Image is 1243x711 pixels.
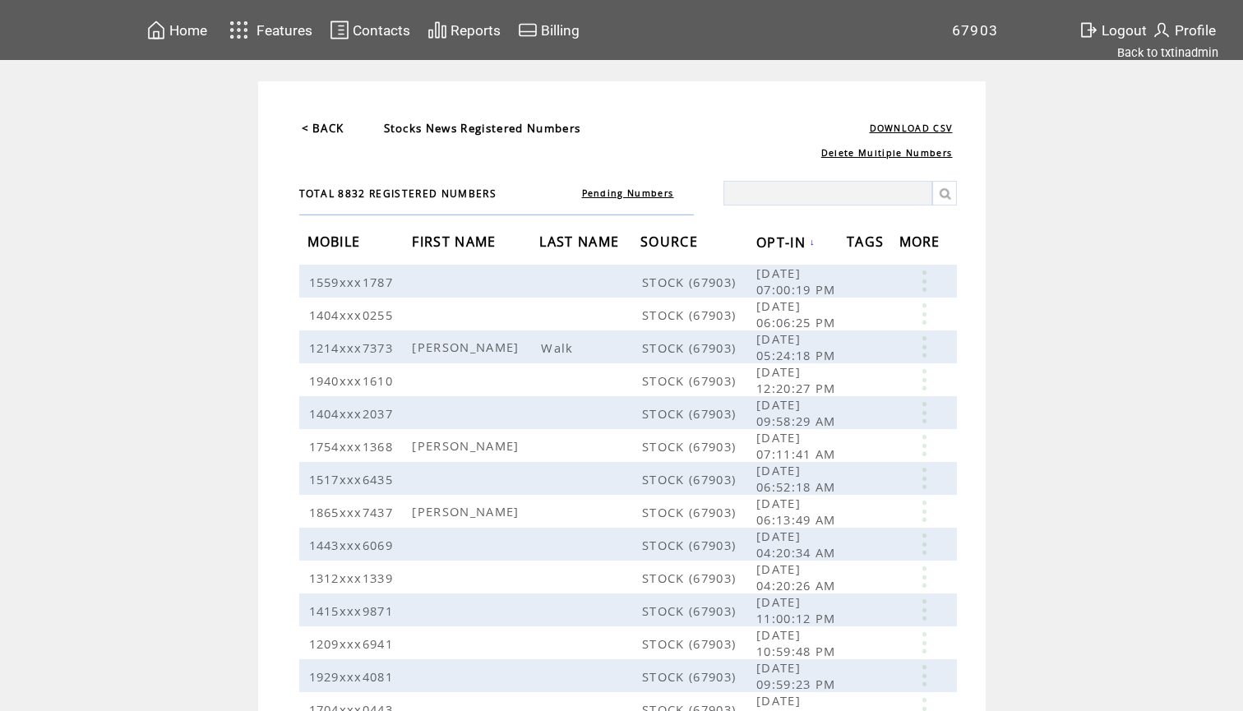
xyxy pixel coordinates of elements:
[642,570,740,586] span: STOCK (67903)
[952,22,999,39] span: 67903
[756,495,840,528] span: [DATE] 06:13:49 AM
[899,229,945,259] span: MORE
[427,20,447,40] img: chart.svg
[309,635,398,652] span: 1209xxx6941
[309,668,398,685] span: 1929xxx4081
[821,147,953,159] a: Delete Multiple Numbers
[1117,45,1218,60] a: Back to txtinadmin
[412,437,523,454] span: [PERSON_NAME]
[327,17,413,43] a: Contacts
[309,471,398,487] span: 1517xxx6435
[642,603,740,619] span: STOCK (67903)
[1175,22,1216,39] span: Profile
[515,17,582,43] a: Billing
[309,372,398,389] span: 1940xxx1610
[756,330,840,363] span: [DATE] 05:24:18 PM
[756,229,810,260] span: OPT-IN
[756,237,816,247] a: OPT-IN↓
[309,405,398,422] span: 1404xxx2037
[309,339,398,356] span: 1214xxx7373
[642,668,740,685] span: STOCK (67903)
[412,339,523,355] span: [PERSON_NAME]
[539,229,623,259] span: LAST NAME
[222,14,315,46] a: Features
[539,237,623,247] a: LAST NAME
[144,17,210,43] a: Home
[309,438,398,455] span: 1754xxx1368
[518,20,538,40] img: creidtcard.svg
[1149,17,1218,43] a: Profile
[642,635,740,652] span: STOCK (67903)
[309,504,398,520] span: 1865xxx7437
[425,17,503,43] a: Reports
[353,22,410,39] span: Contacts
[756,528,840,561] span: [DATE] 04:20:34 AM
[384,121,581,136] span: Stocks News Registered Numbers
[756,462,840,495] span: [DATE] 06:52:18 AM
[412,229,500,259] span: FIRST NAME
[299,187,497,201] span: TOTAL 8832 REGISTERED NUMBERS
[169,22,207,39] span: Home
[330,20,349,40] img: contacts.svg
[1076,17,1149,43] a: Logout
[224,16,253,44] img: features.svg
[640,237,702,247] a: SOURCE
[756,265,840,298] span: [DATE] 07:00:19 PM
[756,429,840,462] span: [DATE] 07:11:41 AM
[1079,20,1098,40] img: exit.svg
[642,274,740,290] span: STOCK (67903)
[309,537,398,553] span: 1443xxx6069
[307,237,365,247] a: MOBILE
[309,274,398,290] span: 1559xxx1787
[412,503,523,519] span: [PERSON_NAME]
[642,339,740,356] span: STOCK (67903)
[642,438,740,455] span: STOCK (67903)
[642,504,740,520] span: STOCK (67903)
[309,570,398,586] span: 1312xxx1339
[756,363,840,396] span: [DATE] 12:20:27 PM
[541,339,577,356] span: Walk
[756,659,840,692] span: [DATE] 09:59:23 PM
[146,20,166,40] img: home.svg
[642,307,740,323] span: STOCK (67903)
[302,121,344,136] a: < BACK
[642,537,740,553] span: STOCK (67903)
[1102,22,1147,39] span: Logout
[756,626,840,659] span: [DATE] 10:59:48 PM
[451,22,501,39] span: Reports
[541,22,580,39] span: Billing
[307,229,365,259] span: MOBILE
[642,372,740,389] span: STOCK (67903)
[1152,20,1171,40] img: profile.svg
[412,237,500,247] a: FIRST NAME
[640,229,702,259] span: SOURCE
[642,471,740,487] span: STOCK (67903)
[847,229,888,259] span: TAGS
[642,405,740,422] span: STOCK (67903)
[756,593,840,626] span: [DATE] 11:00:12 PM
[756,396,840,429] span: [DATE] 09:58:29 AM
[309,603,398,619] span: 1415xxx9871
[756,561,840,593] span: [DATE] 04:20:26 AM
[582,187,674,199] a: Pending Numbers
[756,298,840,330] span: [DATE] 06:06:25 PM
[870,122,953,134] a: DOWNLOAD CSV
[309,307,398,323] span: 1404xxx0255
[847,237,888,247] a: TAGS
[256,22,312,39] span: Features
